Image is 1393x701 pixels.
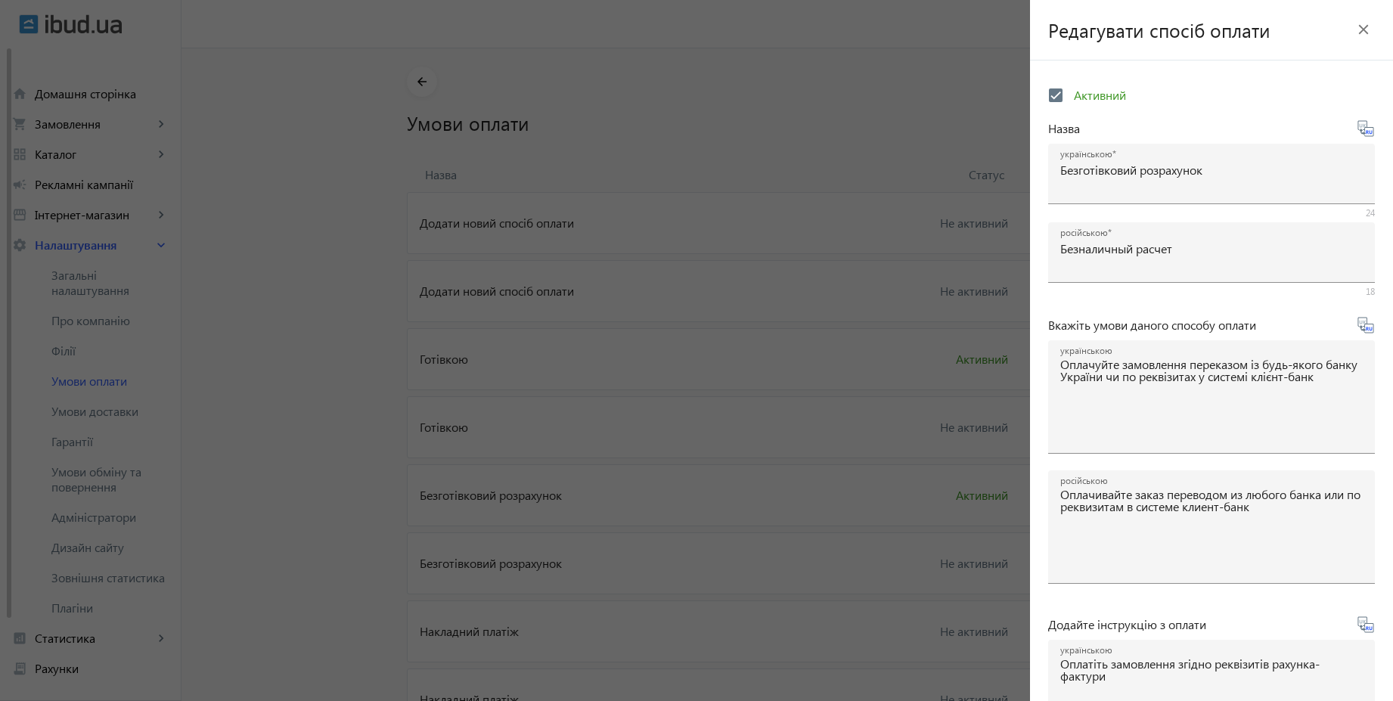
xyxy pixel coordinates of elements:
span: Додайте інструкцію з оплати [1048,616,1206,633]
svg-icon: Перекласти на рос. [1357,316,1375,334]
mat-label: російською [1060,227,1107,239]
mat-label: українською [1060,345,1112,357]
span: Активний [1074,87,1126,103]
svg-icon: Перекласти на рос. [1357,119,1375,138]
mat-label: російською [1060,475,1107,487]
span: Назва [1048,120,1080,137]
mat-label: українською [1060,644,1112,656]
span: Вкажіть умови даного способу оплати [1048,317,1256,333]
mat-label: українською [1060,148,1112,160]
svg-icon: Перекласти на рос. [1357,616,1375,634]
